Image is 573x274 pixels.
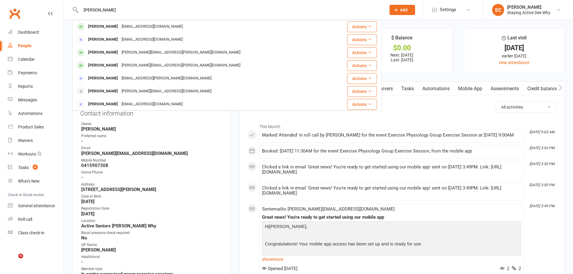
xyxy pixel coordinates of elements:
div: [PERSON_NAME] [507,5,550,10]
span: Opened [DATE] [262,266,297,271]
div: Marked 'Attended' in roll call by [PERSON_NAME] for the event Exercise Physiology Group Exercise ... [262,133,521,138]
a: Waivers [372,82,397,96]
div: Workouts [18,152,36,156]
a: Product Sales [8,120,63,134]
strong: [STREET_ADDRESS][PERSON_NAME] [81,187,222,192]
div: Roll call [18,217,32,222]
strong: [PERSON_NAME] [81,247,222,253]
span: 2 [500,266,509,271]
a: Automations [418,82,454,96]
div: Dashboard [18,30,39,35]
div: [EMAIL_ADDRESS][DOMAIN_NAME] [120,35,184,44]
a: Automations [8,107,63,120]
div: Class check-in [18,230,45,235]
a: Calendar [8,53,63,66]
div: Great news! You're ready to get started using our mobile app [262,215,521,220]
div: Booked: [DATE] 11:30AM for the event Exercise Physiology Group Exercise Session, from the mobile app [262,149,521,154]
h3: Activity [247,102,557,111]
div: Clicked a link in email 'Great news! You're ready to get started using our mobile app' sent on [D... [262,165,521,175]
a: show more [262,255,521,263]
li: This Month [247,120,557,130]
span: Hi [265,224,269,229]
div: Healthfund [81,254,222,260]
div: EC [492,4,504,16]
strong: [DATE] [81,199,222,204]
strong: - [81,175,222,180]
span: 6 [33,165,38,170]
div: Product Sales [18,125,44,129]
div: Messages [18,97,37,102]
h3: Contact information [80,108,222,117]
i: [DATE] 3:54 PM [529,146,554,150]
a: Dashboard [8,26,63,39]
button: Add [390,5,415,15]
span: Add [400,8,408,12]
div: People [18,43,32,48]
a: view attendance [499,60,529,65]
div: Calendar [18,57,35,62]
a: Workouts [8,147,63,161]
div: What's New [18,179,40,183]
div: Member type [81,266,222,272]
div: [PERSON_NAME] [86,22,120,31]
div: [PERSON_NAME] [86,100,120,109]
strong: - [81,138,222,144]
a: Reports [8,80,63,93]
a: Payments [8,66,63,80]
strong: [PERSON_NAME] [81,126,222,132]
strong: Active Seniors [PERSON_NAME] Why [81,223,222,229]
div: [PERSON_NAME] [86,61,120,70]
iframe: Intercom live chat [6,254,20,268]
p: Next: [DATE] Last: [DATE] [357,53,447,62]
strong: 0415907308 [81,163,222,168]
div: Date of Birth [81,194,222,199]
i: [DATE] 3:50 PM [529,183,554,187]
div: General attendance [18,203,55,208]
button: Actions [347,47,377,58]
div: [PERSON_NAME][EMAIL_ADDRESS][DOMAIN_NAME] [120,87,213,96]
div: Owner [81,121,222,127]
div: [DATE] [470,45,559,51]
div: Address [81,182,222,187]
strong: [PERSON_NAME][EMAIL_ADDRESS][DOMAIN_NAME] [81,151,222,156]
div: [PERSON_NAME] [86,74,120,83]
div: [PERSON_NAME] [86,87,120,96]
button: Actions [347,73,377,84]
div: Location [81,218,222,224]
button: Actions [347,60,377,71]
div: $ Balance [391,34,413,45]
a: General attendance kiosk mode [8,199,63,213]
div: earlier [DATE] [470,53,559,59]
strong: [DATE] [81,211,222,217]
a: Mobile App [454,82,486,96]
div: Home Phone [81,170,222,175]
button: Actions [347,21,377,32]
i: [DATE] 3:50 PM [529,162,554,166]
span: Congratulations! Your mobile app access has been set up and is ready for use. [265,241,422,246]
div: [EMAIL_ADDRESS][DOMAIN_NAME] [120,100,184,109]
div: Staying Active Dee Why [507,10,550,15]
a: People [8,39,63,53]
a: Credit balance [523,82,562,96]
div: $0.00 [357,45,447,51]
div: Last visit [502,34,527,45]
span: Settings [440,3,456,17]
span: [PERSON_NAME] [269,224,306,229]
div: Clicked a link in email 'Great news! You're ready to get started using our mobile app' sent on [D... [262,186,521,196]
i: [DATE] 3:49 PM [529,204,554,208]
input: Search... [79,6,382,14]
div: Registration Date [81,206,222,211]
span: , [306,224,307,229]
span: 4 [18,254,23,258]
div: Payments [18,70,37,75]
div: Email [81,145,222,151]
div: [PERSON_NAME] [86,48,120,57]
div: Reports [18,84,33,89]
strong: No [81,235,222,241]
i: [DATE] 9:03 AM [529,130,554,134]
button: Actions [347,99,377,110]
div: [EMAIL_ADDRESS][PERSON_NAME][DOMAIN_NAME] [120,74,213,83]
a: Waivers [8,134,63,147]
div: Tasks [18,165,29,170]
a: Assessments [486,82,523,96]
